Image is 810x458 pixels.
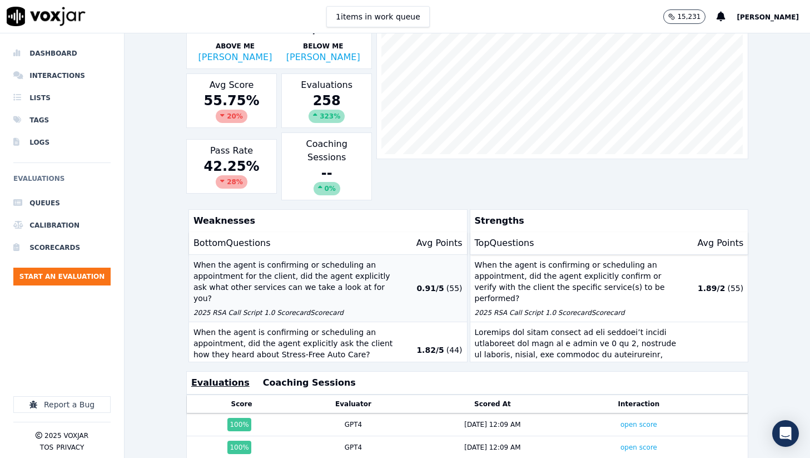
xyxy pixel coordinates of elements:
p: ( 55 ) [446,283,463,294]
div: 100 % [227,418,251,431]
p: ( 55 ) [727,283,743,294]
a: Scorecards [13,237,111,259]
button: [PERSON_NAME] [737,10,810,23]
button: 1items in work queue [326,6,430,27]
button: Evaluator [335,400,371,408]
p: Avg Points [416,237,463,250]
p: Strengths [470,210,744,232]
p: 1.89 / 2 [698,283,725,294]
div: 55.75 % [191,92,272,123]
p: Above Me [191,42,279,51]
a: Logs [13,131,111,154]
p: When the agent is confirming or scheduling an appointment, did the agent explicitly confirm or ve... [475,259,677,304]
p: When the agent is confirming or scheduling an appointment, did the agent explicitly ask the clien... [193,327,395,360]
div: Pass Rate [186,139,277,194]
h6: Evaluations [13,172,111,192]
a: Dashboard [13,42,111,65]
p: Avg Points [697,237,743,250]
a: Queues [13,192,111,214]
div: 0% [314,182,340,195]
button: Evaluations [191,376,250,390]
div: Avg Score [186,73,277,128]
p: 2025 RSA Call Script 1.0 Scorecard Scorecard [475,308,677,317]
div: [DATE] 12:09 AM [464,443,520,452]
a: [PERSON_NAME] [198,52,272,62]
a: Calibration [13,214,111,237]
button: Report a Bug [13,396,111,413]
button: TOS [40,443,53,452]
a: open score [620,421,657,429]
div: [DATE] 12:09 AM [464,420,520,429]
p: Weaknesses [189,210,463,232]
div: -- [286,164,367,195]
div: GPT4 [345,443,362,452]
button: Coaching Sessions [263,376,356,390]
button: Scored At [474,400,511,408]
p: 0.91 / 5 [416,283,444,294]
button: When the agent is confirming or scheduling an appointment for the client, did the agent explicitl... [189,255,467,322]
p: Below Me [279,42,367,51]
div: Open Intercom Messenger [772,420,799,447]
div: 28 % [216,175,247,189]
p: Top Questions [475,237,534,250]
p: 2025 RSA Call Script 1.0 Scorecard Scorecard [193,308,395,317]
p: Bottom Questions [193,237,271,250]
div: 100 % [227,441,251,454]
span: [PERSON_NAME] [737,13,799,21]
p: When the agent is confirming or scheduling an appointment for the client, did the agent explicitl... [193,259,395,304]
button: 15,231 [663,9,717,24]
button: 15,231 [663,9,705,24]
button: Interaction [618,400,660,408]
a: open score [620,444,657,451]
p: 15,231 [677,12,700,21]
p: 1.82 / 5 [416,344,444,356]
div: GPT4 [345,420,362,429]
img: voxjar logo [7,7,86,26]
a: Lists [13,87,111,109]
div: Evaluations [281,73,372,128]
button: Start an Evaluation [13,268,111,285]
a: [PERSON_NAME] [286,52,360,62]
button: When the agent is confirming or scheduling an appointment, did the agent explicitly confirm or ve... [470,255,748,322]
button: Score [231,400,252,408]
a: Tags [13,109,111,131]
a: Interactions [13,65,111,87]
div: 20 % [216,110,247,123]
div: 42.25 % [191,157,272,189]
p: 2025 Voxjar [44,431,88,440]
div: 258 [286,92,367,123]
button: Privacy [56,443,84,452]
button: When the agent is confirming or scheduling an appointment, did the agent explicitly ask the clien... [189,322,467,378]
div: Coaching Sessions [281,132,372,200]
div: 323 % [309,110,345,123]
p: ( 44 ) [446,344,463,356]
